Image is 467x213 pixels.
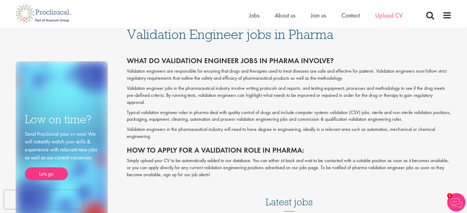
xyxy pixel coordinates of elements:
p: Typical validation engineer roles in pharma deal with quality control of drugs and include comput... [127,109,452,123]
a: Join us [311,11,326,19]
span: 1 [447,193,452,198]
p: Validation engineers in the pharmaceutical industry will need to have degree in engineering, idea... [127,126,452,140]
div: Send Proclinical your cv now! We will instantly match your skills & experience with relevant new ... [25,130,99,181]
a: Upload CV [375,11,403,19]
p: Validation engineers are responsible for ensuring that drugs and therapies used to treat diseases... [127,68,452,82]
h2: What do validation engineer jobs in pharma involve? [127,57,452,65]
h3: Low on time? [25,113,99,125]
img: Chatbot [447,193,465,211]
a: Lets go [25,167,68,180]
p: Simply upload your CV to be automatically added to our database. You can either sit back and wait... [127,157,452,178]
span: Validation Engineer jobs in Pharma [127,26,333,43]
a: About us [275,11,295,19]
a: Jobs [249,11,259,19]
a: Contact [341,11,360,19]
p: Validation engineer jobs in the pharmaceutical industry involve writing protocols and reports, an... [127,85,452,106]
h3: Latest jobs [266,181,313,211]
iframe: reCAPTCHA [4,190,83,209]
h2: How to apply for a validation role in pharma: [127,146,452,154]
